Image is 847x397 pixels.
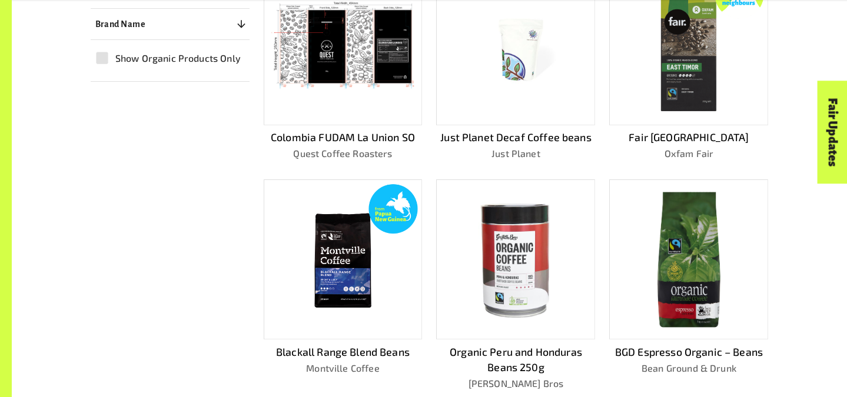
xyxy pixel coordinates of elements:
[609,361,768,375] p: Bean Ground & Drunk
[264,179,423,391] a: Blackall Range Blend BeansMontville Coffee
[115,51,241,65] span: Show Organic Products Only
[609,129,768,145] p: Fair [GEOGRAPHIC_DATA]
[609,179,768,391] a: BGD Espresso Organic – BeansBean Ground & Drunk
[609,146,768,161] p: Oxfam Fair
[436,146,595,161] p: Just Planet
[436,376,595,391] p: [PERSON_NAME] Bros
[436,179,595,391] a: Organic Peru and Honduras Beans 250g[PERSON_NAME] Bros
[91,14,250,35] button: Brand Name
[264,129,423,145] p: Colombia FUDAM La Union SO
[264,361,423,375] p: Montville Coffee
[436,344,595,375] p: Organic Peru and Honduras Beans 250g
[264,344,423,360] p: Blackall Range Blend Beans
[264,146,423,161] p: Quest Coffee Roasters
[609,344,768,360] p: BGD Espresso Organic – Beans
[436,129,595,145] p: Just Planet Decaf Coffee beans
[95,17,146,31] p: Brand Name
